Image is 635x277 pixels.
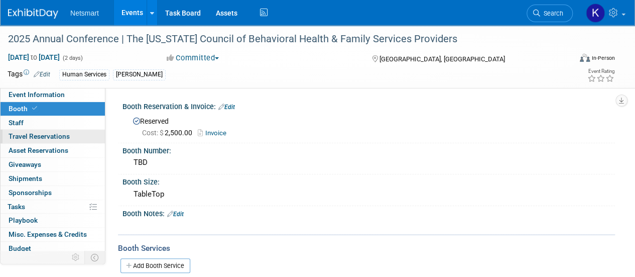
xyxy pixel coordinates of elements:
i: Booth reservation complete [32,106,37,111]
a: Edit [34,71,50,78]
div: Booth Services [118,243,615,254]
span: Sponsorships [9,189,52,197]
div: Reserved [130,114,607,138]
a: Budget [1,242,105,255]
a: Shipments [1,172,105,186]
div: In-Person [591,54,615,62]
div: [PERSON_NAME] [113,69,166,80]
span: Booth [9,105,39,113]
span: [DATE] [DATE] [8,53,60,62]
div: Human Services [59,69,109,80]
td: Personalize Event Tab Strip [67,251,85,264]
span: to [29,53,39,61]
span: Tasks [8,203,25,211]
span: Budget [9,244,31,252]
a: Sponsorships [1,186,105,200]
img: Kaitlyn Woicke [586,4,605,23]
span: Asset Reservations [9,146,68,154]
a: Booth [1,102,105,116]
span: Playbook [9,216,38,224]
td: Toggle Event Tabs [85,251,105,264]
a: Edit [218,104,235,111]
a: Asset Reservations [1,144,105,157]
div: Booth Number: [122,143,615,156]
a: Search [527,5,573,22]
img: Format-Inperson.png [580,54,590,62]
a: Edit [167,211,184,218]
div: Booth Notes: [122,206,615,219]
a: Playbook [1,214,105,227]
a: Add Booth Service [120,258,190,273]
a: Giveaways [1,158,105,171]
div: Event Format [526,52,615,67]
div: 2025 Annual Conference​ | The [US_STATE] Council of Behavioral Health & Family Services Providers [5,30,563,48]
a: Travel Reservations [1,130,105,143]
span: Shipments [9,174,42,182]
span: Misc. Expenses & Credits [9,230,87,238]
span: Netsmart [70,9,99,17]
span: [GEOGRAPHIC_DATA], [GEOGRAPHIC_DATA] [379,55,504,63]
div: Booth Reservation & Invoice: [122,99,615,112]
div: TableTop [130,187,607,202]
div: Event Rating [587,69,614,74]
a: Tasks [1,200,105,214]
span: (2 days) [62,55,83,61]
div: Booth Size: [122,174,615,187]
button: Committed [163,53,223,63]
div: TBD [130,155,607,170]
span: Search [540,10,563,17]
a: Invoice [198,129,231,137]
span: 2,500.00 [142,129,196,137]
span: Cost: $ [142,129,165,137]
a: Staff [1,116,105,130]
img: ExhibitDay [8,9,58,19]
span: Event Information [9,90,65,99]
span: Travel Reservations [9,132,70,140]
span: Giveaways [9,160,41,168]
a: Event Information [1,88,105,102]
td: Tags [8,69,50,80]
a: Misc. Expenses & Credits [1,228,105,241]
span: Staff [9,119,24,127]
